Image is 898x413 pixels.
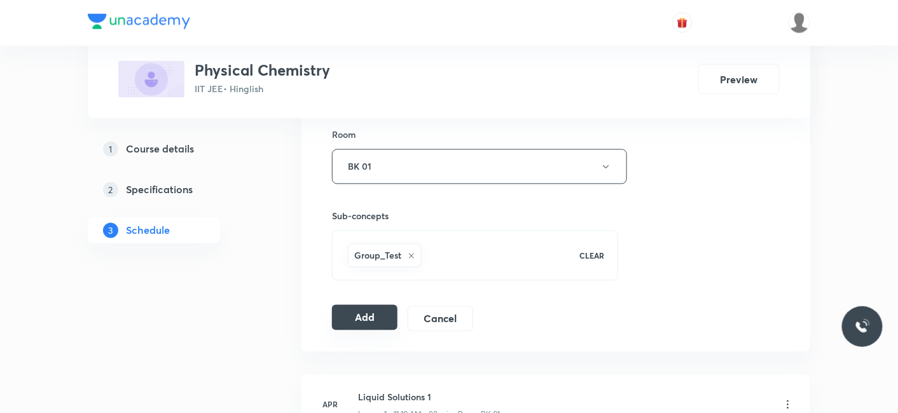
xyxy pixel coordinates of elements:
img: Mukesh Gupta [789,12,810,34]
h6: Liquid Solutions 1 [358,391,500,404]
a: Company Logo [88,14,190,32]
h5: Course details [126,142,194,157]
p: 3 [103,223,118,238]
button: Preview [698,64,780,95]
h5: Specifications [126,182,193,198]
h6: Group_Test [354,249,401,262]
h3: Physical Chemistry [195,61,330,79]
img: avatar [677,17,688,29]
img: ttu [855,319,870,334]
a: 1Course details [88,137,261,162]
p: 1 [103,142,118,157]
p: CLEAR [580,250,605,262]
img: F68E2E5E-8922-4868-9759-5D61B094A3FC_plus.png [118,61,184,98]
h5: Schedule [126,223,170,238]
h6: Room [332,128,356,142]
a: 2Specifications [88,177,261,203]
button: Add [332,305,397,330]
button: BK 01 [332,149,627,184]
img: Company Logo [88,14,190,29]
p: 2 [103,182,118,198]
button: avatar [672,13,693,33]
h6: Sub-concepts [332,210,618,223]
p: IIT JEE • Hinglish [195,82,330,95]
button: Cancel [408,306,473,332]
h6: Apr [317,399,343,410]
